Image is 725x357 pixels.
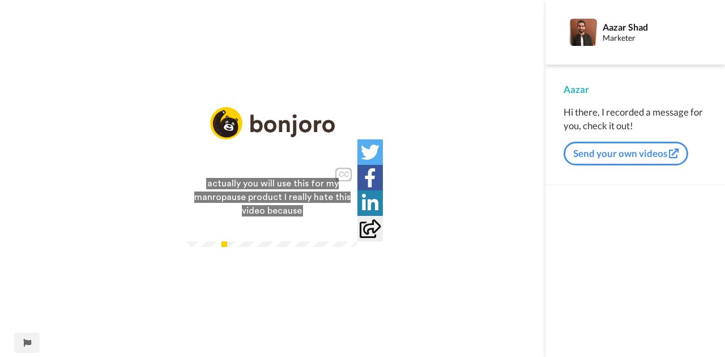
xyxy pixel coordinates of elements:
[194,178,351,216] span: actually you will use this for my manropause product I really hate this video because
[336,169,351,180] div: CC
[564,105,707,133] div: Hi there, I recorded a message for you, check it out!
[217,219,221,232] span: /
[570,19,597,46] img: Profile Image
[564,83,707,96] div: Aazar
[603,22,706,32] div: Aazar Shad
[224,219,244,232] span: 9:38
[603,33,706,43] div: Marketer
[336,220,347,231] img: Full screen
[195,219,215,232] span: 4:47
[564,142,688,165] button: Send your own videos
[210,107,335,139] img: logo_full.png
